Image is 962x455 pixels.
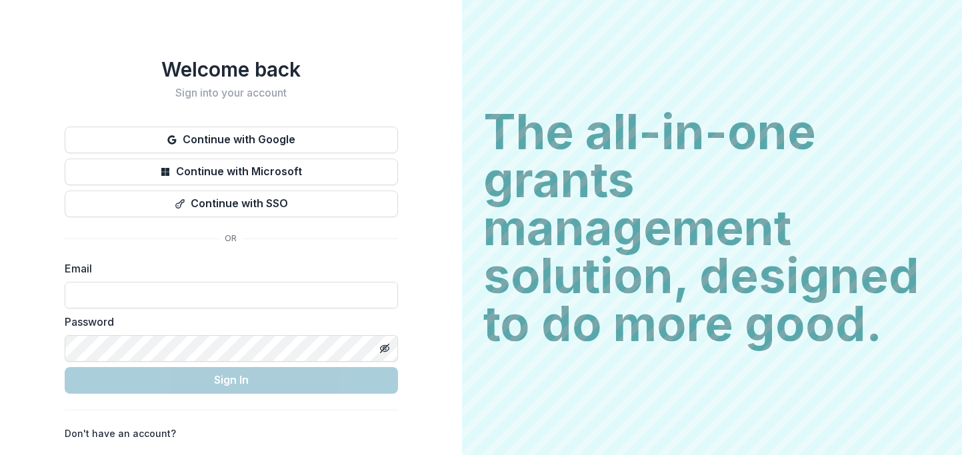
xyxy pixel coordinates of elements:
h1: Welcome back [65,57,398,81]
label: Password [65,314,390,330]
button: Continue with Microsoft [65,159,398,185]
label: Email [65,260,390,276]
button: Toggle password visibility [374,338,395,359]
h2: Sign into your account [65,87,398,99]
p: Don't have an account? [65,426,176,440]
button: Continue with SSO [65,191,398,217]
button: Continue with Google [65,127,398,153]
button: Sign In [65,367,398,394]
